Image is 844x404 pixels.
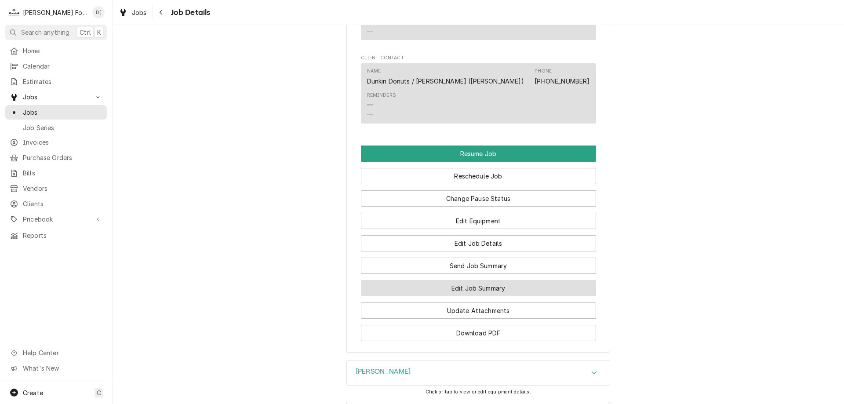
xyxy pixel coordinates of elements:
[361,325,596,341] button: Download PDF
[361,235,596,251] button: Edit Job Details
[535,68,589,85] div: Phone
[367,68,381,75] div: Name
[21,28,69,37] span: Search anything
[361,168,596,184] button: Reschedule Job
[361,251,596,274] div: Button Group Row
[23,231,102,240] span: Reports
[5,120,107,135] a: Job Series
[367,26,373,36] div: —
[361,146,596,162] div: Button Group Row
[8,6,20,18] div: Marshall Food Equipment Service's Avatar
[5,228,107,243] a: Reports
[80,28,91,37] span: Ctrl
[23,199,102,208] span: Clients
[5,25,107,40] button: Search anythingCtrlK
[361,302,596,319] button: Update Attachments
[8,6,20,18] div: M
[23,123,102,132] span: Job Series
[23,348,102,357] span: Help Center
[23,153,102,162] span: Purchase Orders
[5,59,107,73] a: Calendar
[361,63,596,127] div: Client Contact List
[361,274,596,296] div: Button Group Row
[5,346,107,360] a: Go to Help Center
[23,168,102,178] span: Bills
[168,7,211,18] span: Job Details
[361,229,596,251] div: Button Group Row
[115,5,150,20] a: Jobs
[346,360,610,386] div: Blodgett
[5,166,107,180] a: Bills
[23,46,102,55] span: Home
[367,92,396,99] div: Reminders
[361,55,596,127] div: Client Contact
[361,296,596,319] div: Button Group Row
[347,360,610,385] div: Accordion Header
[361,146,596,162] button: Resume Job
[23,108,102,117] span: Jobs
[23,364,102,373] span: What's New
[5,212,107,226] a: Go to Pricebook
[23,8,87,17] div: [PERSON_NAME] Food Equipment Service
[5,150,107,165] a: Purchase Orders
[361,258,596,274] button: Send Job Summary
[92,6,105,18] div: Derek Testa (81)'s Avatar
[361,213,596,229] button: Edit Equipment
[367,76,524,86] div: Dunkin Donuts / [PERSON_NAME] ([PERSON_NAME])
[367,68,524,85] div: Name
[5,105,107,120] a: Jobs
[97,28,101,37] span: K
[347,360,610,385] button: Accordion Details Expand Trigger
[154,5,168,19] button: Navigate back
[367,109,373,119] div: —
[97,388,101,397] span: C
[361,146,596,341] div: Button Group
[23,62,102,71] span: Calendar
[535,68,552,75] div: Phone
[5,74,107,89] a: Estimates
[367,100,373,109] div: —
[5,135,107,149] a: Invoices
[23,92,89,102] span: Jobs
[132,8,147,17] span: Jobs
[361,280,596,296] button: Edit Job Summary
[361,55,596,62] span: Client Contact
[361,63,596,124] div: Contact
[92,6,105,18] div: D(
[5,44,107,58] a: Home
[23,389,43,397] span: Create
[426,389,531,395] span: Click or tap to view or edit equipment details.
[23,184,102,193] span: Vendors
[361,207,596,229] div: Button Group Row
[361,319,596,341] div: Button Group Row
[361,184,596,207] div: Button Group Row
[5,197,107,211] a: Clients
[356,368,411,376] h3: [PERSON_NAME]
[5,361,107,375] a: Go to What's New
[5,181,107,196] a: Vendors
[23,77,102,86] span: Estimates
[535,77,589,85] a: [PHONE_NUMBER]
[23,138,102,147] span: Invoices
[5,90,107,104] a: Go to Jobs
[361,162,596,184] div: Button Group Row
[23,215,89,224] span: Pricebook
[367,92,396,119] div: Reminders
[361,190,596,207] button: Change Pause Status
